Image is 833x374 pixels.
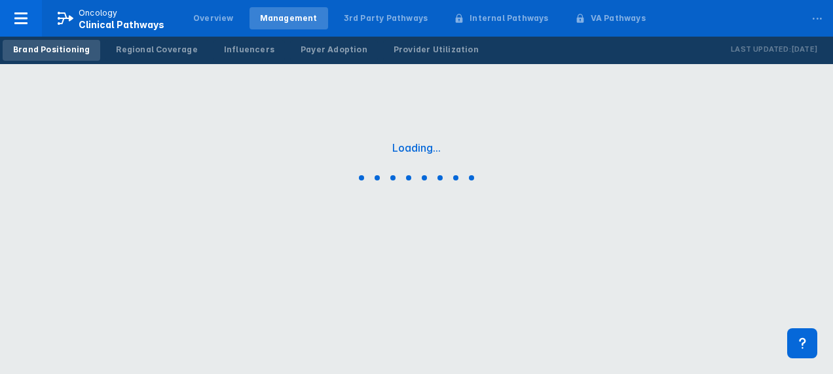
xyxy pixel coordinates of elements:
div: Loading... [392,141,441,154]
div: Payer Adoption [301,44,367,56]
div: ... [804,2,830,29]
a: Payer Adoption [290,40,378,61]
a: 3rd Party Pathways [333,7,439,29]
p: Oncology [79,7,118,19]
div: VA Pathways [591,12,646,24]
a: Provider Utilization [383,40,489,61]
div: 3rd Party Pathways [344,12,428,24]
a: Regional Coverage [105,40,208,61]
div: Contact Support [787,328,817,358]
div: Regional Coverage [116,44,197,56]
div: Management [260,12,318,24]
div: Provider Utilization [394,44,479,56]
p: [DATE] [791,43,817,56]
p: Last Updated: [731,43,791,56]
a: Brand Positioning [3,40,100,61]
div: Influencers [224,44,274,56]
div: Overview [193,12,234,24]
a: Influencers [213,40,285,61]
span: Clinical Pathways [79,19,164,30]
div: Brand Positioning [13,44,90,56]
div: Internal Pathways [470,12,548,24]
a: Management [250,7,328,29]
a: Overview [183,7,244,29]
